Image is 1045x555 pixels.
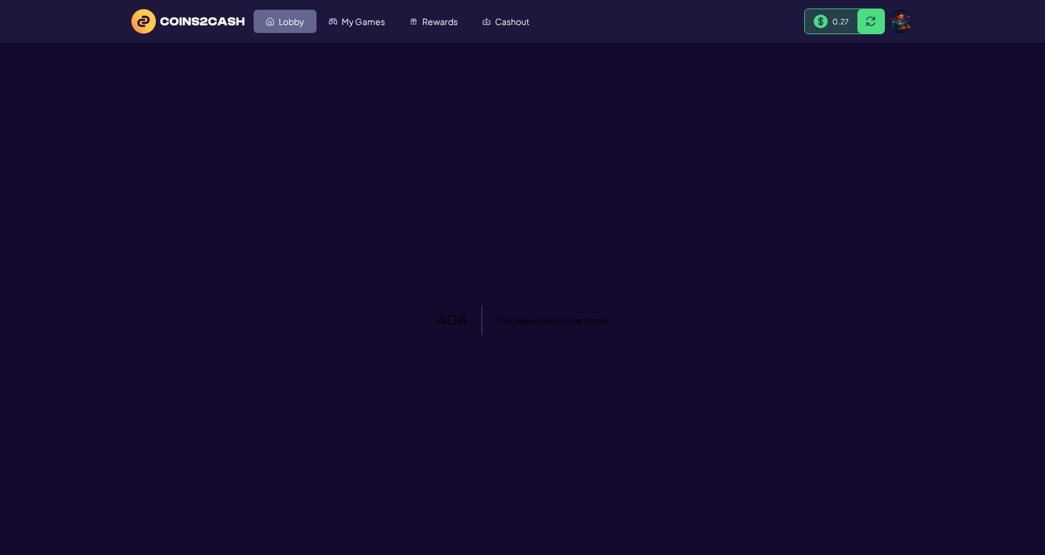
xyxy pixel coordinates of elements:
[131,9,244,34] img: logo text
[470,10,541,33] a: Cashout
[329,17,337,26] img: My Games
[422,17,458,26] span: Rewards
[832,16,849,26] span: 0.27
[889,9,914,34] img: avatar
[494,313,609,330] h2: This page could not be found .
[495,17,529,26] span: Cashout
[813,15,828,29] img: Money Bill
[317,10,397,33] a: My Games
[482,17,491,26] img: Cashout
[279,17,304,26] span: Lobby
[409,17,418,26] img: Rewards
[254,10,317,33] a: Lobby
[397,10,470,33] a: Rewards
[342,17,385,26] span: My Games
[436,306,482,335] h1: 404
[266,17,274,26] img: Lobby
